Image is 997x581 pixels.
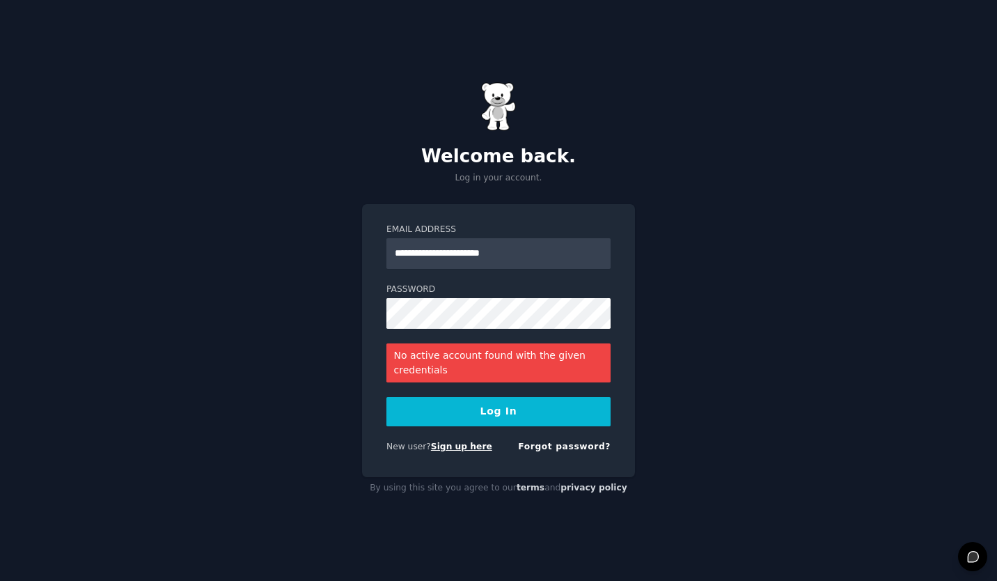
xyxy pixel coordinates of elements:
[386,284,611,296] label: Password
[362,146,635,168] h2: Welcome back.
[386,224,611,236] label: Email Address
[560,483,627,493] a: privacy policy
[362,477,635,499] div: By using this site you agree to our and
[362,172,635,185] p: Log in your account.
[517,483,544,493] a: terms
[386,343,611,382] div: No active account found with the given credentials
[431,442,492,451] a: Sign up here
[481,82,516,131] img: Gummy Bear
[518,442,611,451] a: Forgot password?
[386,442,431,451] span: New user?
[386,397,611,426] button: Log In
